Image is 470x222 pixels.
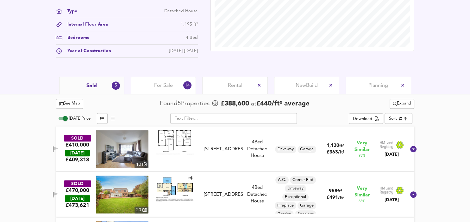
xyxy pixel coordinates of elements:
[282,193,309,201] div: Exceptional
[251,101,256,107] span: at
[62,48,111,54] div: Year of Construction
[275,210,294,218] div: Garden
[353,116,372,123] div: Download
[379,151,404,158] div: [DATE]
[135,161,148,168] div: 10
[56,126,414,172] div: SOLD£410,000 [DATE]£409,318property thumbnail 10 Floorplan[STREET_ADDRESS]4Bed Detached HouseDriv...
[56,99,84,109] button: See Map
[183,81,191,89] div: 14
[389,116,397,122] div: Sort
[295,211,316,217] span: Spacious
[86,82,97,89] span: Sold
[338,196,344,200] span: / ft²
[354,185,370,199] span: Very Similar
[410,145,417,153] svg: Show Details
[368,82,388,89] span: Planning
[385,113,412,124] div: Sort
[282,194,309,200] span: Exceptional
[66,156,89,163] span: £ 409,318
[66,187,89,194] div: £470,000
[96,130,148,168] a: property thumbnail 10
[204,146,247,153] div: [STREET_ADDRESS]
[156,176,194,201] img: Floorplan
[256,100,310,107] span: £ 440 / ft² average
[285,185,306,192] div: Driveway
[326,150,344,155] span: £ 363
[275,146,296,153] div: Driveway
[290,177,316,183] span: Corner Plot
[275,211,294,217] span: Garden
[164,8,198,15] div: Detached House
[329,189,337,194] span: 958
[243,139,272,159] div: 4 Bed Detached House
[379,197,404,203] div: [DATE]
[275,202,296,209] div: Fireplace
[298,147,316,152] span: Garage
[69,117,91,121] span: [DATE] Price
[298,146,316,153] div: Garage
[275,147,296,152] span: Driveway
[327,143,339,148] span: 1,130
[410,191,417,198] svg: Show Details
[112,81,120,90] div: 5
[290,176,316,184] div: Corner Plot
[160,99,211,108] div: Found 5 Propert ies
[390,99,414,109] div: split button
[338,150,344,154] span: / ft²
[221,99,249,109] span: £ 388,600
[275,177,289,183] span: A.C.
[66,202,89,209] span: £ 473,621
[64,180,91,187] div: SOLD
[228,82,242,89] span: Rental
[354,140,370,153] span: Very Similar
[390,99,414,109] button: Expand
[337,189,342,193] span: ft²
[204,191,247,198] div: [STREET_ADDRESS]
[359,153,365,158] span: 93 %
[379,141,404,149] img: Land Registry
[59,100,80,107] span: See Map
[349,113,383,124] div: split button
[298,202,316,209] div: Garage
[186,34,198,41] div: 4 Bed
[170,113,297,124] input: Text Filter...
[359,199,365,204] span: 85 %
[339,144,344,148] span: ft²
[62,8,77,15] div: Type
[96,130,148,168] img: property thumbnail
[275,203,296,208] span: Fireplace
[379,186,404,195] img: Land Registry
[181,21,198,28] div: 1,195 ft²
[296,82,318,89] span: New Build
[298,203,316,208] span: Garage
[243,184,272,205] div: 4 Bed Detached House
[96,176,148,213] img: property thumbnail
[169,48,198,54] div: [DATE]-[DATE]
[135,207,148,213] div: 20
[65,195,90,202] div: [DATE]
[285,186,306,191] span: Driveway
[154,82,173,89] span: For Sale
[64,135,91,141] div: SOLD
[96,176,148,213] a: property thumbnail 20
[326,195,344,200] span: £ 491
[56,172,414,217] div: SOLD£470,000 [DATE]£473,621property thumbnail 20 Floorplan[STREET_ADDRESS]4Bed Detached HouseA.C....
[62,21,108,28] div: Internal Floor Area
[275,176,289,184] div: A.C.
[393,100,411,107] span: Expand
[65,150,90,156] div: [DATE]
[62,34,89,41] div: Bedrooms
[349,113,383,124] button: Download
[66,141,89,148] div: £410,000
[156,130,194,154] img: Floorplan
[295,210,316,218] div: Spacious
